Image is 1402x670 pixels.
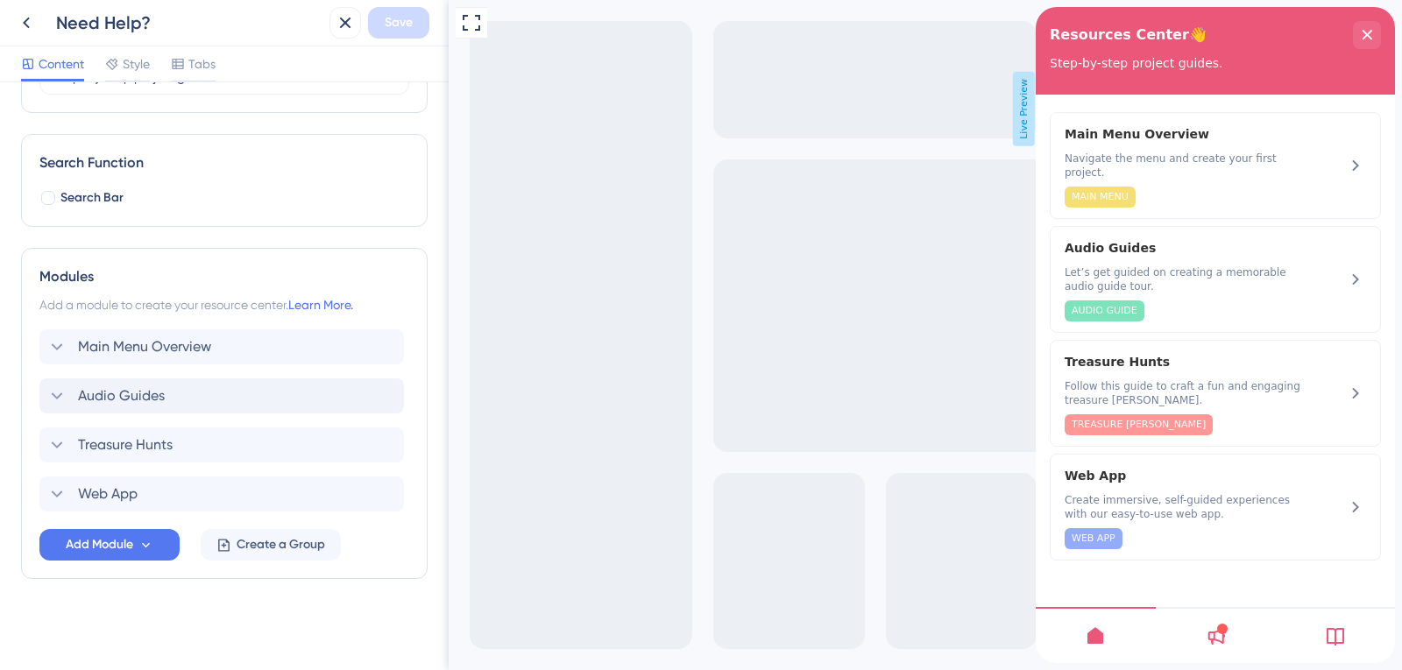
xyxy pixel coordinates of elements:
[29,344,270,428] div: Treasure Hunts
[36,297,102,311] span: AUDIO GUIDE
[36,411,170,425] span: TREASURE [PERSON_NAME]
[29,458,270,542] div: Web App
[39,427,409,462] div: Treasure Hunts
[288,298,353,312] a: Learn More.
[78,434,173,455] span: Treasure Hunts
[29,230,270,314] div: Audio Guides
[60,187,124,208] span: Search Bar
[36,525,80,539] span: WEB APP
[56,11,322,35] div: Need Help?
[39,329,409,364] div: Main Menu Overview
[39,152,409,173] div: Search Function
[39,476,409,511] div: Web App
[39,298,288,312] span: Add a module to create your resource center.
[29,344,242,365] span: Treasure Hunts
[29,372,270,400] span: Follow this guide to craft a fun and engaging treasure [PERSON_NAME].
[39,529,180,561] button: Add Module
[14,49,188,63] span: Step-by-step project guides.
[98,9,104,23] div: 3
[11,4,87,25] span: Need Help?
[39,53,84,74] span: Content
[39,378,409,413] div: Audio Guides
[29,145,270,173] span: Navigate the menu and create your first project.
[39,266,409,287] div: Modules
[368,7,429,39] button: Save
[188,53,216,74] span: Tabs
[36,183,93,197] span: MAIN MENU
[78,336,211,357] span: Main Menu Overview
[237,534,325,555] span: Create a Group
[5,11,37,42] img: launcher-image-alternative-text
[78,483,138,504] span: Web App
[29,258,270,286] span: Let’s get guided on creating a memorable audio guide tour.
[29,116,270,201] div: Main Menu Overview
[29,486,270,514] span: Create immersive, self-guided experiences with our easy-to-use web app.
[29,230,242,251] span: Audio Guides
[29,116,270,138] span: Main Menu Overview
[78,385,165,406] span: Audio Guides
[385,12,413,33] span: Save
[201,529,341,561] button: Create a Group
[66,534,133,555] span: Add Module
[29,458,242,479] span: Web App
[14,15,171,41] span: Resources Center👋
[123,53,150,74] span: Style
[564,72,586,146] span: Live Preview
[317,14,345,42] div: close resource center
